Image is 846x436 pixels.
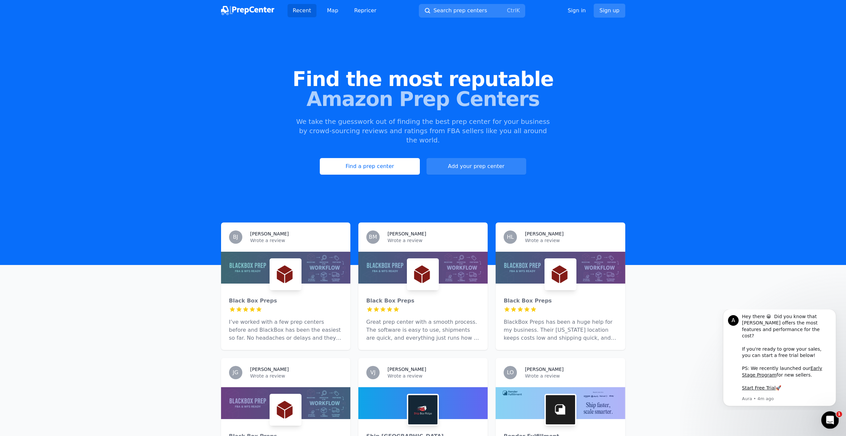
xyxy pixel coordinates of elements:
p: Wrote a review [250,237,342,244]
span: Search prep centers [433,7,487,15]
span: Find the most reputable [11,69,835,89]
a: Sign in [568,7,586,15]
span: BJ [233,234,238,240]
img: Black Box Preps [408,260,437,289]
span: JG [233,370,238,375]
p: Wrote a review [250,373,342,379]
a: Find a prep center [320,158,420,175]
div: Black Box Preps [504,297,617,305]
h3: [PERSON_NAME] [388,366,426,373]
h3: [PERSON_NAME] [388,230,426,237]
a: Add your prep center [426,158,526,175]
img: Black Box Preps [271,395,300,424]
h3: [PERSON_NAME] [525,230,563,237]
img: Black Box Preps [271,260,300,289]
p: Wrote a review [388,237,480,244]
p: BlackBox Preps has been a huge help for my business. Their [US_STATE] location keeps costs low an... [504,318,617,342]
p: Wrote a review [525,373,617,379]
h3: [PERSON_NAME] [250,230,289,237]
h3: [PERSON_NAME] [250,366,289,373]
span: Amazon Prep Centers [11,89,835,109]
span: LO [507,370,514,375]
p: Wrote a review [388,373,480,379]
span: BM [369,234,377,240]
p: Great prep center with a smooth process. The software is easy to use, shipments are quick, and ev... [366,318,480,342]
div: Black Box Preps [229,297,342,305]
img: Black Box Preps [546,260,575,289]
a: BJ[PERSON_NAME]Wrote a reviewBlack Box PrepsBlack Box PrepsI’ve worked with a few prep centers be... [221,222,350,350]
span: VJ [370,370,376,375]
a: Recent [288,4,316,17]
p: Wrote a review [525,237,617,244]
img: Ship Bay Ridge [408,395,437,424]
img: PrepCenter [221,6,274,15]
span: HL [507,234,514,240]
kbd: K [516,7,520,14]
a: Sign up [594,4,625,18]
a: BM[PERSON_NAME]Wrote a reviewBlack Box PrepsBlack Box PrepsGreat prep center with a smooth proces... [358,222,488,350]
kbd: Ctrl [507,7,516,14]
h3: [PERSON_NAME] [525,366,563,373]
iframe: Intercom notifications message [713,309,846,410]
div: Black Box Preps [366,297,480,305]
a: Start Free Trial [29,76,62,81]
a: Repricer [349,4,382,17]
div: Profile image for Aura [15,6,26,16]
p: Message from Aura, sent 4m ago [29,86,118,92]
button: Search prep centersCtrlK [419,4,525,18]
img: Render Fulfillment [546,395,575,424]
div: Hey there 😀 Did you know that [PERSON_NAME] offers the most features and performance for the cost... [29,4,118,82]
a: HL[PERSON_NAME]Wrote a reviewBlack Box PrepsBlack Box PrepsBlackBox Preps has been a huge help fo... [496,222,625,350]
div: Message content [29,4,118,85]
b: 🚀 [62,76,68,81]
p: We take the guesswork out of finding the best prep center for your business by crowd-sourcing rev... [296,117,551,145]
iframe: Intercom live chat [821,411,839,429]
p: I’ve worked with a few prep centers before and BlackBox has been the easiest so far. No headaches... [229,318,342,342]
a: Map [322,4,344,17]
span: 1 [836,411,842,417]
